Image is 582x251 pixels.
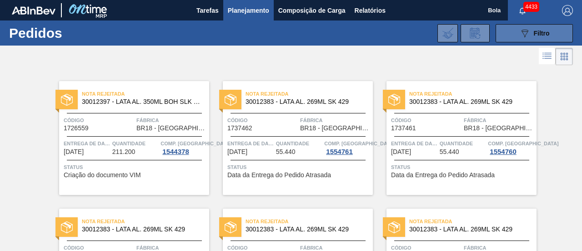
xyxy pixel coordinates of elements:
font: 30012383 - LATA AL. 269ML SK 429 [246,98,349,105]
font: 1554761 [326,148,352,155]
font: 1737461 [391,124,416,132]
span: Fábrica [300,116,371,125]
span: 30012383 - LATA AL. 269ML SK 429 [409,98,529,105]
span: Comp. Carga [161,139,231,148]
span: BR18 - Pernambuco [300,125,371,132]
span: 30012397 - LATA AL. 350ML BOH SLK 429 [82,98,202,105]
span: 30012383 - LATA AL. 269ML SK 429 [246,226,366,233]
span: Entrega de dados [64,139,110,148]
div: Solicitação de Revisão de Pedidos [461,24,490,42]
font: Nota rejeitada [246,219,289,224]
span: Código [64,116,134,125]
font: Fábrica [136,245,159,251]
font: BR18 - [GEOGRAPHIC_DATA] [464,124,552,132]
span: Fábrica [136,116,207,125]
font: 30012383 - LATA AL. 269ML SK 429 [409,225,512,233]
font: Status [391,164,410,170]
font: 30012383 - LATA AL. 269ML SK 429 [246,225,349,233]
font: Comp. [GEOGRAPHIC_DATA] [324,141,395,146]
font: Nota rejeitada [246,91,289,97]
span: Entrega de dados [227,139,274,148]
font: Fábrica [464,118,487,123]
font: [DATE] [64,148,84,155]
font: Nota rejeitada [409,219,452,224]
img: status [225,221,236,233]
font: 4433 [525,4,537,10]
span: Nota rejeitada [409,217,537,226]
font: Fábrica [464,245,487,251]
a: statusNota rejeitada30012383 - LATA AL. 269ML SK 429Código1737461FábricaBR18 - [GEOGRAPHIC_DATA]E... [373,81,537,195]
a: statusNota rejeitada30012397 - LATA AL. 350ML BOH SLK 429Código1726559FábricaBR18 - [GEOGRAPHIC_D... [45,81,209,195]
img: status [388,221,400,233]
div: Importar Negociações dos Pedidos [437,24,458,42]
a: statusNota rejeitada30012383 - LATA AL. 269ML SK 429Código1737462FábricaBR18 - [GEOGRAPHIC_DATA]E... [209,81,373,195]
font: 1544378 [162,148,189,155]
font: 55.440 [440,148,459,155]
div: Visão em Lista [539,48,556,65]
span: Nota rejeitada [409,89,537,98]
font: Status [64,164,83,170]
font: Tarefas [196,7,219,14]
a: Comp. [GEOGRAPHIC_DATA]1544378 [161,139,207,155]
span: Quantidade [112,139,159,148]
font: [DATE] [391,148,411,155]
span: Data da Entrega do Pedido Atrasada [227,172,331,179]
font: Pedidos [9,26,62,41]
img: status [225,94,236,106]
font: 30012397 - LATA AL. 350ML BOH SLK 429 [82,98,204,105]
font: Data da Entrega do Pedido Atrasada [391,171,495,179]
img: status [388,94,400,106]
font: Quantidade [112,141,145,146]
a: Comp. [GEOGRAPHIC_DATA]1554761 [324,139,371,155]
span: Entrega de dados [391,139,437,148]
font: Código [227,118,248,123]
font: Filtro [534,30,550,37]
span: Status [64,163,207,172]
font: Código [64,118,84,123]
span: Data da Entrega do Pedido Atrasada [391,172,495,179]
span: Código [227,116,298,125]
font: Entrega de dados [227,141,280,146]
font: Criação do documento VIM [64,171,141,179]
span: Status [391,163,534,172]
span: Nota rejeitada [82,89,209,98]
img: status [61,221,73,233]
font: Código [391,118,411,123]
font: Relatórios [355,7,386,14]
font: 30012383 - LATA AL. 269ML SK 429 [409,98,512,105]
div: Visão em Cards [556,48,573,65]
span: Comp. Carga [488,139,558,148]
span: 211.200 [112,149,135,155]
font: Nota rejeitada [82,219,125,224]
span: Comp. Carga [324,139,395,148]
span: 30012383 - LATA AL. 269ML SK 429 [409,226,529,233]
font: Data da Entrega do Pedido Atrasada [227,171,331,179]
span: BR18 - Pernambuco [136,125,207,132]
span: Fábrica [464,116,534,125]
font: Nota rejeitada [409,91,452,97]
font: Bola [488,7,501,14]
font: 1726559 [64,124,89,132]
font: Planejamento [228,7,269,14]
font: 30012383 - LATA AL. 269ML SK 429 [82,225,185,233]
font: Fábrica [300,245,323,251]
span: 30012383 - LATA AL. 269ML SK 429 [82,226,202,233]
font: [DATE] [227,148,247,155]
font: 1554760 [490,148,516,155]
font: 55.440 [276,148,296,155]
span: Quantidade [440,139,486,148]
button: Notificações [508,4,537,17]
font: Código [64,245,84,251]
span: Nota rejeitada [246,89,373,98]
span: Nota rejeitada [246,217,373,226]
span: Quantidade [276,139,322,148]
font: BR18 - [GEOGRAPHIC_DATA] [300,124,388,132]
img: Sair [562,5,573,16]
span: 30012383 - LATA AL. 269ML SK 429 [246,98,366,105]
img: TNhmsLtSVTkK8tSr43FrP2fwEKptu5GPRR3wAAAABJRU5ErkJggg== [12,6,55,15]
font: Quantidade [440,141,473,146]
span: BR18 - Pernambuco [464,125,534,132]
font: Quantidade [276,141,309,146]
font: Comp. [GEOGRAPHIC_DATA] [161,141,231,146]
